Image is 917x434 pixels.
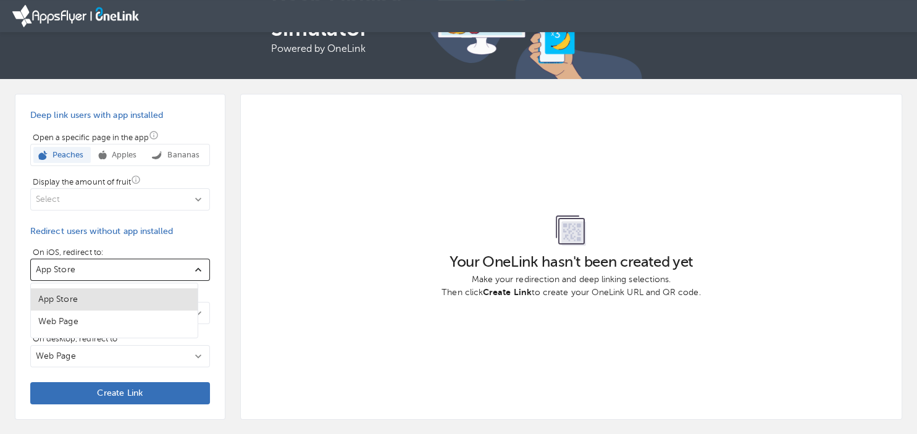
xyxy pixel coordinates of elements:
[31,288,198,311] div: App Store
[31,311,198,333] div: Web Page
[38,293,78,306] div: App Store
[38,315,78,328] div: Web Page
[31,283,198,338] div: App StoreWeb Page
